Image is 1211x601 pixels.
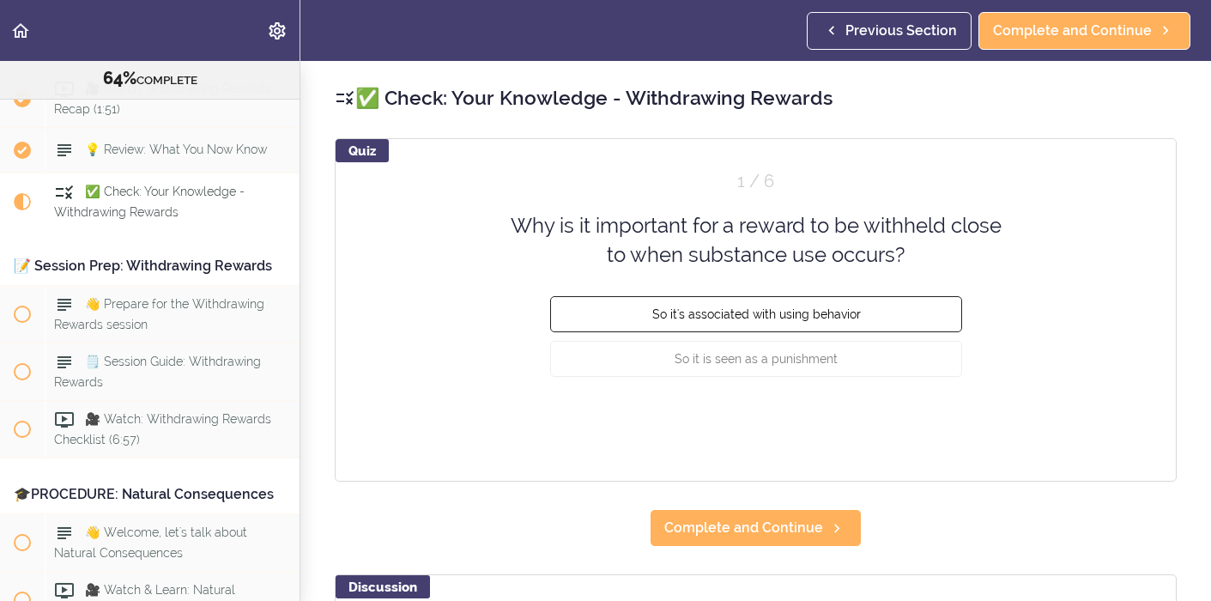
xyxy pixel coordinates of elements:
[550,295,962,331] button: So it's associated with using behavior
[845,21,957,41] span: Previous Section
[550,340,962,376] button: So it is seen as a punishment
[103,68,136,88] span: 64%
[336,575,430,598] div: Discussion
[336,139,389,162] div: Quiz
[993,21,1152,41] span: Complete and Continue
[675,351,838,365] span: So it is seen as a punishment
[651,307,860,320] span: So it's associated with using behavior
[267,21,288,41] svg: Settings Menu
[10,21,31,41] svg: Back to course curriculum
[807,12,972,50] a: Previous Section
[54,185,245,219] span: ✅ Check: Your Knowledge - Withdrawing Rewards
[54,298,264,331] span: 👋 Prepare for the Withdrawing Rewards session
[54,413,271,446] span: 🎥 Watch: Withdrawing Rewards Checklist (6:57)
[85,143,267,157] span: 💡 Review: What You Now Know
[54,355,261,389] span: 🗒️ Session Guide: Withdrawing Rewards
[650,509,862,547] a: Complete and Continue
[335,83,1177,112] h2: ✅ Check: Your Knowledge - Withdrawing Rewards
[507,211,1005,270] div: Why is it important for a reward to be withheld close to when substance use occurs?
[978,12,1190,50] a: Complete and Continue
[21,68,278,90] div: COMPLETE
[664,518,823,538] span: Complete and Continue
[550,169,962,194] div: Question 1 out of 6
[54,526,247,560] span: 👋 Welcome, let's talk about Natural Consequences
